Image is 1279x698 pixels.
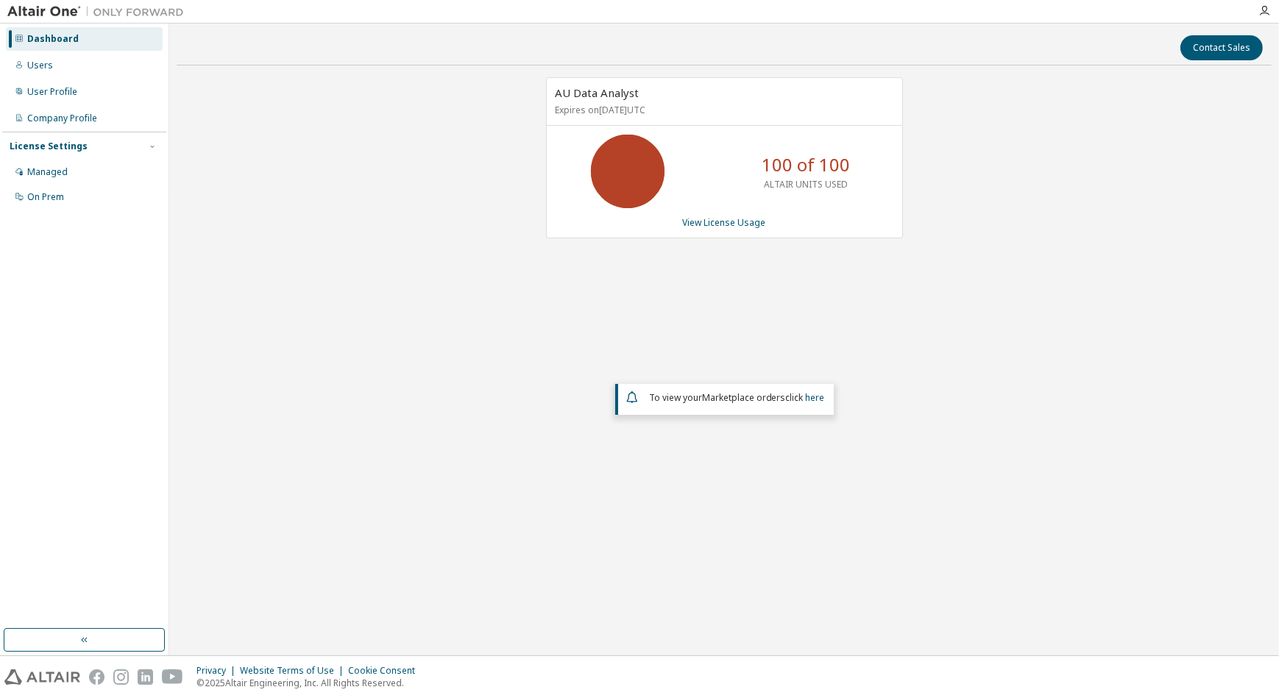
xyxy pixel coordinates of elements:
[240,665,348,677] div: Website Terms of Use
[764,178,848,190] p: ALTAIR UNITS USED
[138,669,153,685] img: linkedin.svg
[556,104,890,116] p: Expires on [DATE] UTC
[4,669,80,685] img: altair_logo.svg
[702,391,786,404] em: Marketplace orders
[348,665,424,677] div: Cookie Consent
[556,85,639,100] span: AU Data Analyst
[10,140,88,152] div: License Settings
[683,216,766,229] a: View License Usage
[113,669,129,685] img: instagram.svg
[162,669,183,685] img: youtube.svg
[649,391,825,404] span: To view your click
[27,166,68,178] div: Managed
[27,86,77,98] div: User Profile
[1180,35,1263,60] button: Contact Sales
[806,391,825,404] a: here
[27,60,53,71] div: Users
[27,113,97,124] div: Company Profile
[89,669,104,685] img: facebook.svg
[196,665,240,677] div: Privacy
[762,152,850,177] p: 100 of 100
[196,677,424,689] p: © 2025 Altair Engineering, Inc. All Rights Reserved.
[27,33,79,45] div: Dashboard
[7,4,191,19] img: Altair One
[27,191,64,203] div: On Prem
